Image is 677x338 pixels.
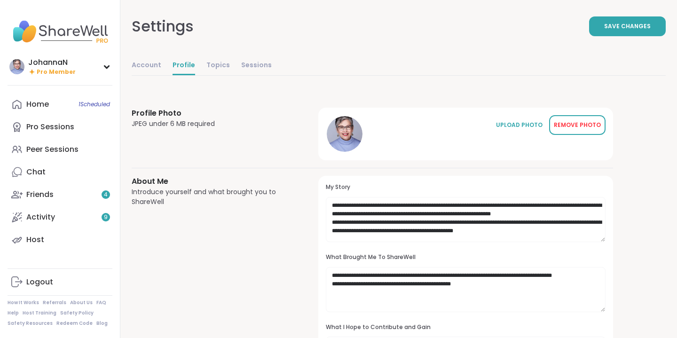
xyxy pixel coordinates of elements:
a: Home1Scheduled [8,93,112,116]
img: ShareWell Nav Logo [8,15,112,48]
a: Safety Policy [60,310,94,316]
a: Peer Sessions [8,138,112,161]
a: Blog [96,320,108,327]
a: FAQ [96,299,106,306]
button: REMOVE PHOTO [549,115,606,135]
a: Host [8,228,112,251]
span: 4 [104,191,108,199]
div: UPLOAD PHOTO [496,121,543,129]
button: UPLOAD PHOTO [491,115,547,135]
a: Pro Sessions [8,116,112,138]
div: Pro Sessions [26,122,74,132]
div: Logout [26,277,53,287]
a: Friends4 [8,183,112,206]
a: Sessions [241,56,272,75]
a: Profile [173,56,195,75]
div: Host [26,235,44,245]
a: Topics [206,56,230,75]
h3: What Brought Me To ShareWell [326,253,606,261]
a: Referrals [43,299,66,306]
img: JohannaN [9,59,24,74]
h3: Profile Photo [132,108,296,119]
div: Home [26,99,49,110]
h3: About Me [132,176,296,187]
div: Friends [26,189,54,200]
span: Pro Member [37,68,76,76]
span: 9 [104,213,108,221]
a: Safety Resources [8,320,53,327]
button: Save Changes [589,16,666,36]
a: About Us [70,299,93,306]
div: Peer Sessions [26,144,79,155]
a: Host Training [23,310,56,316]
div: Introduce yourself and what brought you to ShareWell [132,187,296,207]
a: Logout [8,271,112,293]
a: Chat [8,161,112,183]
div: JPEG under 6 MB required [132,119,296,129]
div: REMOVE PHOTO [554,121,601,129]
a: Redeem Code [56,320,93,327]
span: 1 Scheduled [79,101,110,108]
a: Account [132,56,161,75]
h3: My Story [326,183,606,191]
a: Activity9 [8,206,112,228]
div: JohannaN [28,57,76,68]
div: Settings [132,15,194,38]
div: Activity [26,212,55,222]
h3: What I Hope to Contribute and Gain [326,323,606,331]
div: Chat [26,167,46,177]
span: Save Changes [604,22,651,31]
a: How It Works [8,299,39,306]
a: Help [8,310,19,316]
